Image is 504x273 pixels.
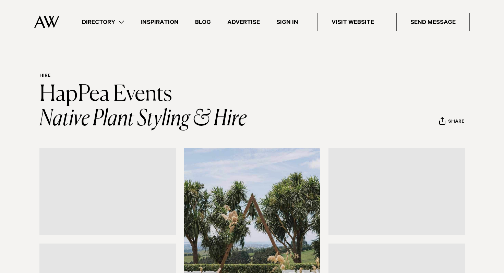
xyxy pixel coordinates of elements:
a: Send Message [396,13,470,31]
a: HapPea Events Native Plant Styling & Hire [39,84,247,130]
a: Sign In [268,17,307,27]
a: Hire [39,73,50,79]
a: Blog [187,17,219,27]
span: Share [448,119,464,125]
a: Advertise [219,17,268,27]
a: Visit Website [317,13,388,31]
img: Auckland Weddings Logo [34,15,59,28]
button: Share [439,117,465,127]
a: Inspiration [132,17,187,27]
a: Directory [74,17,132,27]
